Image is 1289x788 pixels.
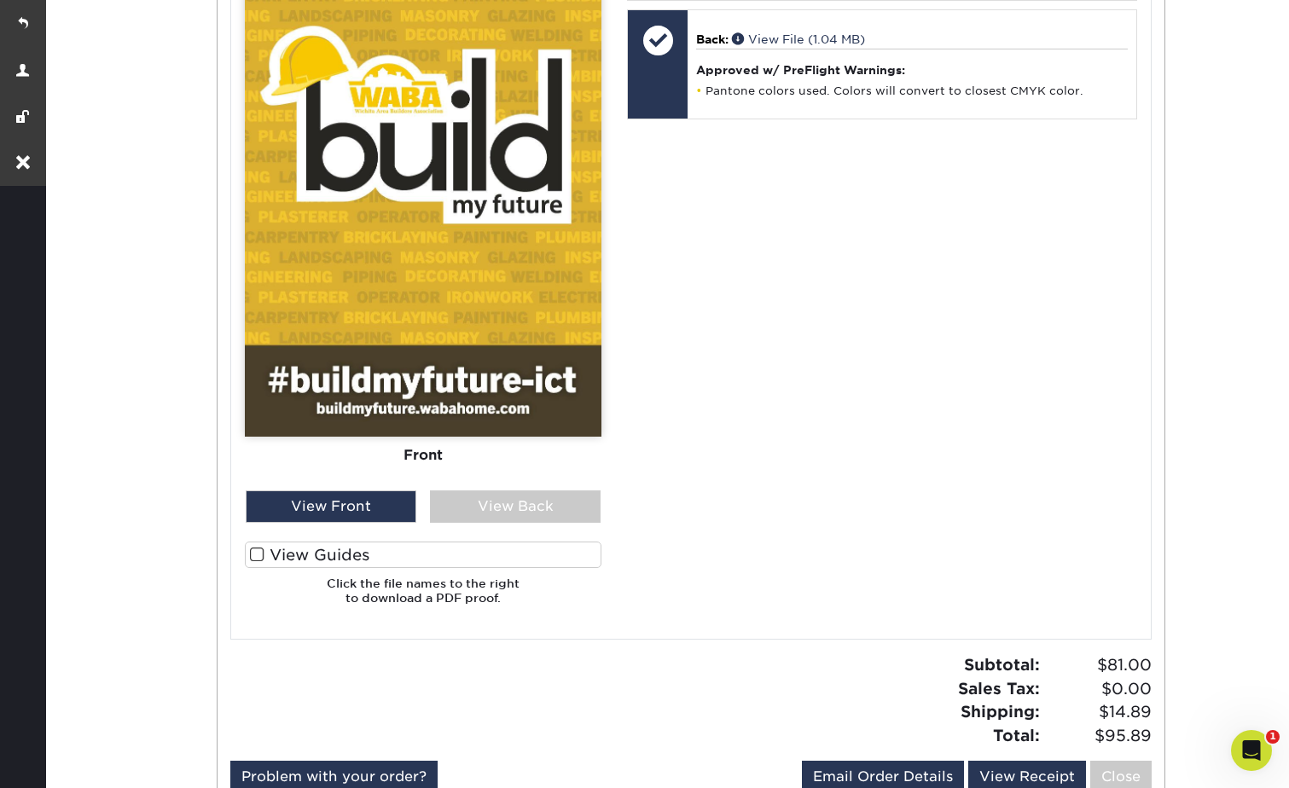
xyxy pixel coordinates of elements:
span: $95.89 [1045,724,1152,748]
span: $14.89 [1045,700,1152,724]
strong: Shipping: [961,702,1040,721]
div: View Back [430,490,601,523]
iframe: Intercom live chat [1231,730,1272,771]
span: Back: [696,32,729,46]
strong: Total: [993,726,1040,745]
a: View File (1.04 MB) [732,32,865,46]
div: Front [245,436,601,473]
strong: Sales Tax: [958,679,1040,698]
h6: Click the file names to the right to download a PDF proof. [245,577,601,618]
span: 1 [1266,730,1280,744]
li: Pantone colors used. Colors will convert to closest CMYK color. [696,84,1127,98]
label: View Guides [245,542,601,568]
span: $81.00 [1045,653,1152,677]
h4: Approved w/ PreFlight Warnings: [696,63,1127,77]
div: View Front [246,490,416,523]
strong: Subtotal: [964,655,1040,674]
span: $0.00 [1045,677,1152,701]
